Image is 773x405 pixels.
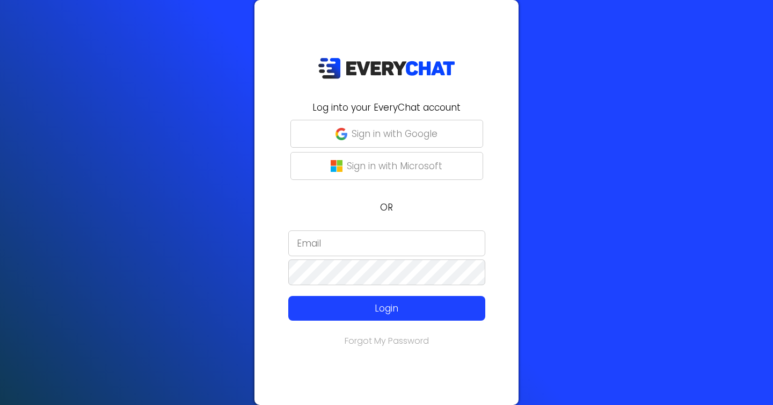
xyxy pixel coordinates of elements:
[288,296,485,321] button: Login
[347,159,442,173] p: Sign in with Microsoft
[318,57,455,79] img: EveryChat_logo_dark.png
[290,152,483,180] button: Sign in with Microsoft
[331,160,342,172] img: microsoft-logo.png
[290,120,483,148] button: Sign in with Google
[345,335,429,347] a: Forgot My Password
[261,100,512,114] h2: Log into your EveryChat account
[336,128,347,140] img: google-g.png
[261,200,512,214] p: OR
[308,301,465,315] p: Login
[352,127,437,141] p: Sign in with Google
[288,230,485,256] input: Email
